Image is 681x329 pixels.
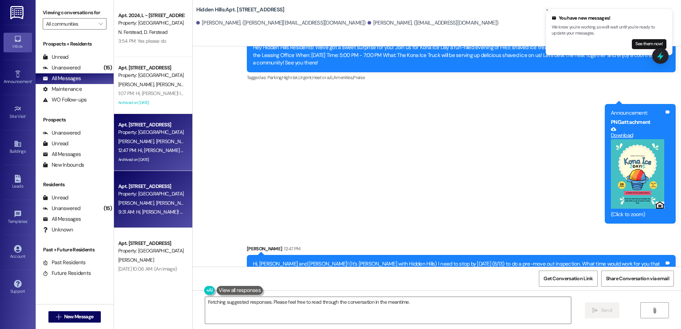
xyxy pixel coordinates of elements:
div: Property: [GEOGRAPHIC_DATA] [118,19,184,27]
a: Site Visit • [4,103,32,122]
span: Share Conversation via email [606,275,669,282]
span: Urgent , [298,74,312,80]
span: [PERSON_NAME] [118,138,156,145]
button: Close toast [544,6,551,14]
div: Apt. [STREET_ADDRESS] [118,121,184,129]
button: See them now! [632,39,666,49]
span: Get Conversation Link [544,275,593,282]
div: Property: [GEOGRAPHIC_DATA] [118,72,184,79]
span: [PERSON_NAME] [118,257,154,263]
div: Residents [36,181,114,188]
span: New Message [64,313,93,320]
a: Templates • [4,208,32,227]
div: 1:07 PM: Hi, [PERSON_NAME]! It's [PERSON_NAME]. In the next couple of days, whenever it is conven... [118,90,539,96]
button: Share Conversation via email [601,271,674,287]
img: ResiDesk Logo [10,6,25,19]
b: Hidden Hills: Apt. [STREET_ADDRESS] [196,6,285,14]
div: Unanswered [43,205,80,212]
div: Prospects + Residents [36,40,114,48]
div: (15) [102,203,114,214]
span: Amenities , [333,74,353,80]
div: (Click to zoom) [611,211,664,218]
i:  [592,308,598,313]
div: [PERSON_NAME]. ([EMAIL_ADDRESS][DOMAIN_NAME]) [368,19,499,27]
span: Heat or a/c , [312,74,333,80]
span: [PERSON_NAME] [156,200,191,206]
span: Parking , [267,74,282,80]
span: [PERSON_NAME] [156,138,191,145]
div: Unanswered [43,129,80,137]
div: Announcement: [611,109,664,117]
div: Property: [GEOGRAPHIC_DATA] [118,129,184,136]
a: Account [4,243,32,262]
div: Apt. 2024, L - [STREET_ADDRESS] [118,12,184,19]
button: New Message [48,311,101,323]
div: Apt. [STREET_ADDRESS] [118,183,184,190]
span: • [32,78,33,83]
span: Send [601,307,612,314]
div: Tagged as: [247,72,676,83]
div: 3:54 PM: Yes please do [118,38,166,44]
label: Viewing conversations for [43,7,106,18]
b: PNG attachment [611,119,650,126]
div: Hey Hidden Hills Residents! Weve got a sweet surprise for you! Join us for Kona Ice Day a fun-fil... [253,44,664,67]
a: Inbox [4,33,32,52]
div: [DATE] 10:06 AM: (An Image) [118,266,177,272]
div: 12:47 PM [282,245,300,252]
div: [PERSON_NAME] [247,245,676,255]
div: Apt. [STREET_ADDRESS] [118,64,184,72]
div: Unread [43,140,68,147]
div: Future Residents [43,270,91,277]
span: [PERSON_NAME] [118,81,156,88]
input: All communities [46,18,95,30]
span: [PERSON_NAME] [118,200,156,206]
a: Support [4,278,32,297]
span: Praise [353,74,365,80]
div: 9:31 AM: Hi, [PERSON_NAME]! That is no problem at all. We completely understand as it was very sh... [118,209,570,215]
div: All Messages [43,215,81,223]
div: Prospects [36,116,114,124]
i:  [652,308,657,313]
span: High risk , [282,74,299,80]
span: • [26,113,27,118]
a: Download [611,126,664,139]
span: N. Ferstead [118,29,144,35]
div: [PERSON_NAME]. ([PERSON_NAME][EMAIL_ADDRESS][DOMAIN_NAME]) [196,19,366,27]
a: Leads [4,173,32,192]
span: [PERSON_NAME] [156,81,191,88]
button: Zoom image [611,139,664,208]
div: (15) [102,62,114,73]
button: Get Conversation Link [539,271,597,287]
div: Apt. [STREET_ADDRESS] [118,240,184,247]
button: Send [585,302,619,318]
div: All Messages [43,151,81,158]
div: Archived on [DATE] [118,98,185,107]
div: Property: [GEOGRAPHIC_DATA] [118,190,184,198]
textarea: Okay, {{first_name}}, I understand. To report a maintenance emergency, please call [PHONE_NUMBER]... [205,297,571,324]
div: Property: [GEOGRAPHIC_DATA] [118,247,184,255]
div: Unknown [43,226,73,234]
div: Hi, [PERSON_NAME] and [PERSON_NAME]! (It's [PERSON_NAME] with Hidden Hills) I need to stop by [DA... [253,260,664,276]
span: D. Ferstead [144,29,167,35]
div: Unread [43,194,68,202]
div: You have new messages! [552,15,666,22]
div: New Inbounds [43,161,84,169]
div: Unread [43,53,68,61]
div: WO Follow-ups [43,96,87,104]
div: Past Residents [43,259,86,266]
p: We know you're working, so we'll wait until you're ready to update your messages. [552,24,666,37]
div: All Messages [43,75,81,82]
div: Past + Future Residents [36,246,114,254]
i:  [56,314,61,320]
div: Maintenance [43,85,82,93]
span: • [27,218,28,223]
div: Unanswered [43,64,80,72]
div: Archived on [DATE] [118,155,185,164]
i:  [99,21,103,27]
a: Buildings [4,138,32,157]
